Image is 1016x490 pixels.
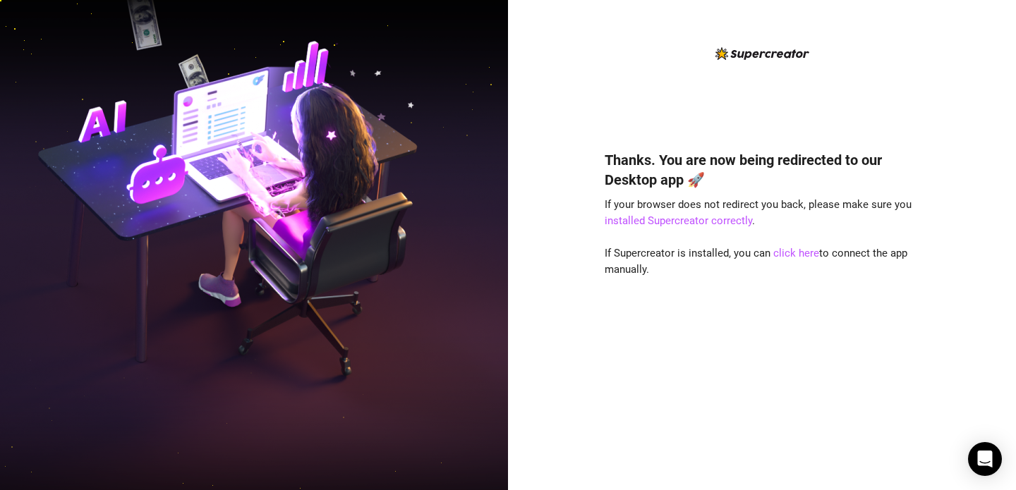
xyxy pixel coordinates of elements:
a: click here [773,247,819,259]
span: If Supercreator is installed, you can to connect the app manually. [605,247,907,276]
img: logo-BBDzfeDw.svg [715,47,809,60]
h4: Thanks. You are now being redirected to our Desktop app 🚀 [605,150,919,190]
div: Open Intercom Messenger [968,442,1002,476]
a: installed Supercreator correctly [605,214,752,227]
span: If your browser does not redirect you back, please make sure you . [605,198,912,228]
